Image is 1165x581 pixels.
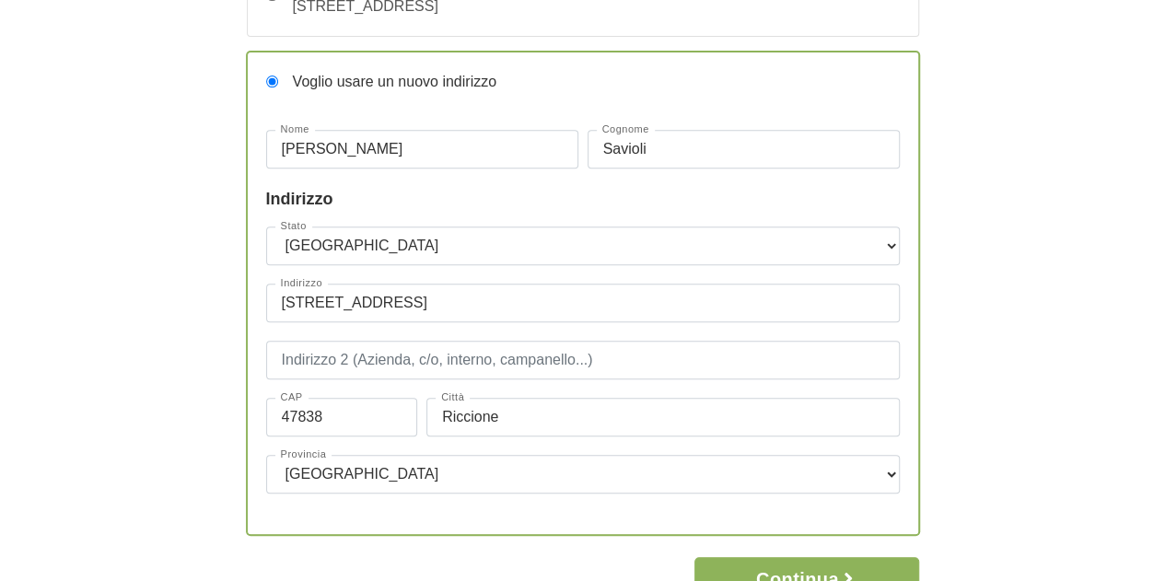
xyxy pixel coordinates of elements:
input: Indirizzo 2 (Azienda, c/o, interno, campanello...) [266,341,900,379]
input: Cognome [588,130,900,168]
label: Città [436,392,470,402]
label: Indirizzo [275,278,328,288]
label: Nome [275,124,315,134]
input: CAP [266,398,418,436]
input: Indirizzo [266,284,900,322]
label: Cognome [597,124,655,134]
label: Stato [275,221,312,231]
input: Voglio usare un nuovo indirizzo [266,76,278,87]
input: Nome [266,130,578,168]
legend: Indirizzo [266,187,900,212]
label: CAP [275,392,309,402]
input: Città [426,398,900,436]
label: Provincia [275,449,332,459]
div: Voglio usare un nuovo indirizzo [278,71,496,93]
